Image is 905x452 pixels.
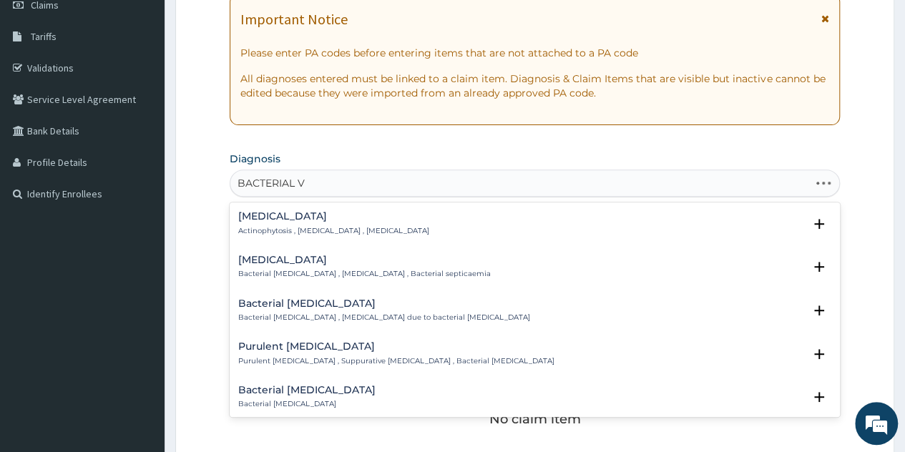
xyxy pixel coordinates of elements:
[83,135,197,280] span: We're online!
[238,269,491,279] p: Bacterial [MEDICAL_DATA] , [MEDICAL_DATA] , Bacterial septicaemia
[811,345,828,363] i: open select status
[238,341,554,352] h4: Purulent [MEDICAL_DATA]
[238,226,429,236] p: Actinophytosis , [MEDICAL_DATA] , [MEDICAL_DATA]
[235,7,269,41] div: Minimize live chat window
[811,302,828,319] i: open select status
[489,412,580,426] p: No claim item
[238,399,376,409] p: Bacterial [MEDICAL_DATA]
[26,72,58,107] img: d_794563401_company_1708531726252_794563401
[238,298,530,309] h4: Bacterial [MEDICAL_DATA]
[238,255,491,265] h4: [MEDICAL_DATA]
[811,388,828,406] i: open select status
[240,72,829,100] p: All diagnoses entered must be linked to a claim item. Diagnosis & Claim Items that are visible bu...
[811,215,828,232] i: open select status
[811,258,828,275] i: open select status
[240,46,829,60] p: Please enter PA codes before entering items that are not attached to a PA code
[7,300,273,350] textarea: Type your message and hit 'Enter'
[74,80,240,99] div: Chat with us now
[238,211,429,222] h4: [MEDICAL_DATA]
[230,152,280,166] label: Diagnosis
[238,385,376,395] h4: Bacterial [MEDICAL_DATA]
[31,30,57,43] span: Tariffs
[238,313,530,323] p: Bacterial [MEDICAL_DATA] , [MEDICAL_DATA] due to bacterial [MEDICAL_DATA]
[238,356,554,366] p: Purulent [MEDICAL_DATA] , Suppurative [MEDICAL_DATA] , Bacterial [MEDICAL_DATA]
[240,11,348,27] h1: Important Notice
